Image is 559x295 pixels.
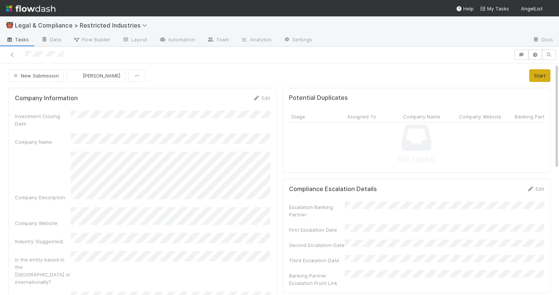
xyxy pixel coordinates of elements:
img: logo-inverted-e16ddd16eac7371096b0.svg [6,2,55,15]
div: Escalation Banking Partner [289,203,345,218]
div: Third Escalation Date [289,257,345,264]
span: Company Name [403,113,440,120]
span: New Submission [12,73,59,79]
span: Tasks [6,36,29,43]
div: Company Name [15,138,71,146]
a: Flow Builder [67,34,116,46]
h5: Company Information [15,95,78,102]
span: AngelList [521,6,543,12]
a: Docs [527,34,559,46]
a: Team [201,34,235,46]
a: Layout [116,34,153,46]
span: Assigned To [347,113,376,120]
span: 👹 [6,22,13,28]
a: My Tasks [480,5,509,12]
button: Start [529,69,550,82]
a: Edit [253,95,270,101]
span: Flow Builder [73,36,110,43]
img: avatar_c545aa83-7101-4841-8775-afeaaa9cc762.png [73,72,80,79]
h5: Potential Duplicates [289,94,348,102]
div: Industry (Suggested) [15,238,71,245]
span: My Tasks [480,6,509,12]
div: Second Escalation Date [289,241,345,249]
a: Analytics [235,34,277,46]
button: [PERSON_NAME] [67,69,125,82]
span: [PERSON_NAME] [83,73,120,79]
div: Banking Partner Escalation Front Link [289,272,345,287]
span: Company Website [459,113,501,120]
h5: Compliance Escalation Details [289,185,377,193]
div: Company Description [15,194,71,201]
a: Edit [527,186,544,192]
div: Help [456,5,474,12]
a: Settings [277,34,318,46]
img: avatar_c545aa83-7101-4841-8775-afeaaa9cc762.png [546,5,553,13]
a: Data [35,34,67,46]
a: Automation [153,34,201,46]
span: No tasks [398,153,435,166]
div: Investment Closing Date [15,112,71,127]
div: Company Website [15,219,71,227]
span: Stage [291,113,305,120]
span: Legal & Compliance > Restricted Industries [15,22,151,29]
div: First Escalation Date [289,226,345,234]
button: New Submission [9,69,64,82]
div: Is the entity based in the [GEOGRAPHIC_DATA] or internationally? [15,256,71,286]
